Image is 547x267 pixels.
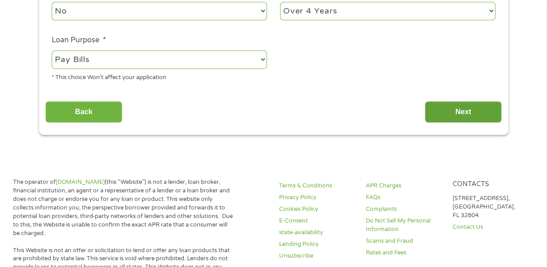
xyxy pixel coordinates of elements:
a: Cookies Policy [279,205,355,214]
a: Scams and Fraud [366,237,442,245]
input: Back [45,101,122,123]
h4: Contacts [453,180,529,189]
a: Terms & Conditions [279,182,355,190]
a: Complaints [366,205,442,214]
a: [DOMAIN_NAME] [56,178,105,186]
a: Do Not Sell My Personal Information [366,217,442,234]
a: Rates and Fees [366,249,442,257]
a: APR Charges [366,182,442,190]
a: FAQs [366,193,442,202]
a: Contact Us [453,223,529,231]
a: Unsubscribe [279,252,355,260]
p: The operator of (this “Website”) is not a lender, loan broker, financial institution, an agent or... [13,178,233,237]
a: Privacy Policy [279,193,355,202]
input: Next [425,101,502,123]
div: * This choice Won’t affect your application [52,70,267,82]
p: [STREET_ADDRESS], [GEOGRAPHIC_DATA], FL 32804. [453,194,529,220]
a: Lending Policy [279,240,355,249]
label: Loan Purpose [52,36,106,45]
a: E-Consent [279,217,355,225]
a: state-availability [279,228,355,237]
